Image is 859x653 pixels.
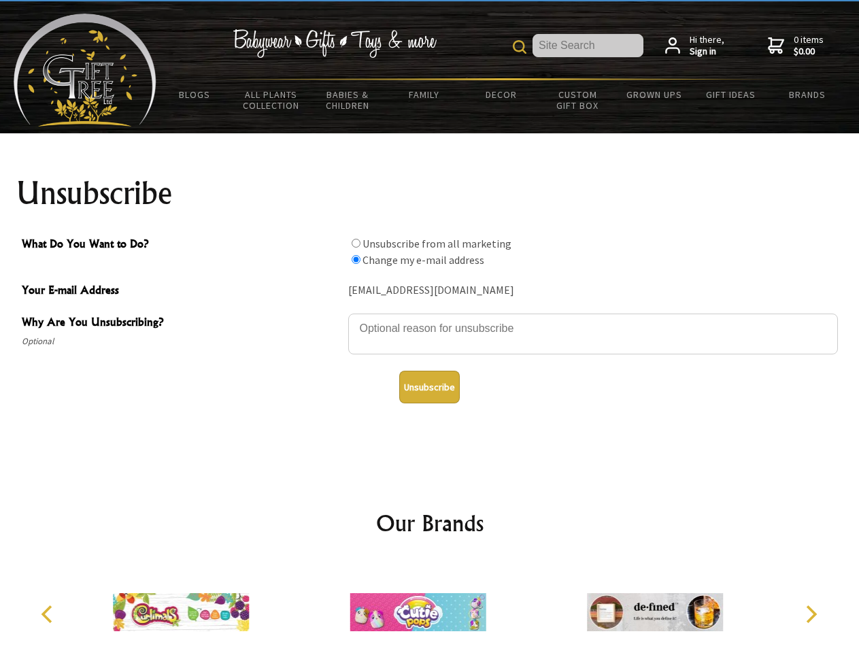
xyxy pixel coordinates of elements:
a: Gift Ideas [692,80,769,109]
a: Custom Gift Box [539,80,616,120]
a: Babies & Children [309,80,386,120]
strong: Sign in [690,46,724,58]
a: All Plants Collection [233,80,310,120]
span: Why Are You Unsubscribing? [22,314,341,333]
span: Your E-mail Address [22,282,341,301]
a: 0 items$0.00 [768,34,824,58]
button: Unsubscribe [399,371,460,403]
input: What Do You Want to Do? [352,239,360,248]
a: BLOGS [156,80,233,109]
a: Hi there,Sign in [665,34,724,58]
span: Optional [22,333,341,350]
label: Change my e-mail address [363,253,484,267]
input: What Do You Want to Do? [352,255,360,264]
span: What Do You Want to Do? [22,235,341,255]
a: Decor [462,80,539,109]
input: Site Search [533,34,643,57]
img: product search [513,40,526,54]
div: [EMAIL_ADDRESS][DOMAIN_NAME] [348,280,838,301]
label: Unsubscribe from all marketing [363,237,511,250]
strong: $0.00 [794,46,824,58]
h1: Unsubscribe [16,177,843,210]
a: Family [386,80,463,109]
h2: Our Brands [27,507,832,539]
span: 0 items [794,33,824,58]
button: Next [796,599,826,629]
textarea: Why Are You Unsubscribing? [348,314,838,354]
a: Grown Ups [616,80,692,109]
img: Babyware - Gifts - Toys and more... [14,14,156,127]
button: Previous [34,599,64,629]
img: Babywear - Gifts - Toys & more [233,29,437,58]
a: Brands [769,80,846,109]
span: Hi there, [690,34,724,58]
